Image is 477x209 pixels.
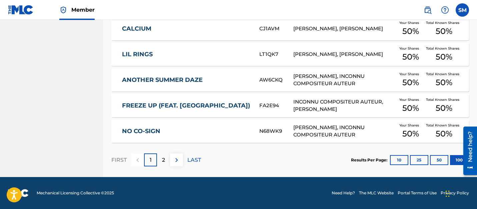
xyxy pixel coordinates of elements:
[456,3,469,17] div: User Menu
[399,72,422,77] span: Your Shares
[441,190,469,196] a: Privacy Policy
[293,73,395,88] div: [PERSON_NAME], INCONNU COMPOSITEUR AUTEUR
[458,124,477,178] iframe: Resource Center
[122,127,250,135] a: NO CO-SIGN
[293,51,395,58] div: [PERSON_NAME], [PERSON_NAME]
[259,51,293,58] div: LT1QK7
[122,102,250,109] a: FREEZE UP (FEAT. [GEOGRAPHIC_DATA])
[426,46,462,51] span: Total Known Shares
[8,189,29,197] img: logo
[436,25,452,37] span: 50 %
[421,3,434,17] a: Public Search
[402,25,419,37] span: 50 %
[59,6,67,14] img: Top Rightsholder
[438,3,452,17] div: Help
[426,123,462,128] span: Total Known Shares
[332,190,355,196] a: Need Help?
[410,155,428,165] button: 25
[436,128,452,140] span: 50 %
[259,76,293,84] div: AW6CKQ
[71,6,95,14] span: Member
[359,190,394,196] a: The MLC Website
[259,25,293,33] div: CJ1AVM
[162,156,165,164] p: 2
[351,157,389,163] p: Results Per Page:
[402,102,419,114] span: 50 %
[187,156,201,164] p: LAST
[259,127,293,135] div: N68WK9
[441,6,449,14] img: help
[111,156,127,164] p: FIRST
[259,102,293,109] div: FA2E94
[450,155,468,165] button: 100
[399,123,422,128] span: Your Shares
[426,20,462,25] span: Total Known Shares
[436,51,452,63] span: 50 %
[399,20,422,25] span: Your Shares
[402,51,419,63] span: 50 %
[122,51,250,58] a: LIL RINGS
[444,177,477,209] iframe: Chat Widget
[402,128,419,140] span: 50 %
[402,77,419,89] span: 50 %
[399,97,422,102] span: Your Shares
[150,156,152,164] p: 1
[122,76,250,84] a: ANOTHER SUMMER DAZE
[430,155,448,165] button: 50
[446,184,450,204] div: Drag
[426,72,462,77] span: Total Known Shares
[8,5,34,15] img: MLC Logo
[426,97,462,102] span: Total Known Shares
[399,46,422,51] span: Your Shares
[173,156,181,164] img: right
[293,25,395,33] div: [PERSON_NAME], [PERSON_NAME]
[37,190,114,196] span: Mechanical Licensing Collective © 2025
[424,6,432,14] img: search
[436,102,452,114] span: 50 %
[390,155,408,165] button: 10
[398,190,437,196] a: Portal Terms of Use
[293,98,395,113] div: INCONNU COMPOSITEUR AUTEUR, [PERSON_NAME]
[122,25,250,33] a: CALCIUM
[293,124,395,139] div: [PERSON_NAME], INCONNU COMPOSITEUR AUTEUR
[436,77,452,89] span: 50 %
